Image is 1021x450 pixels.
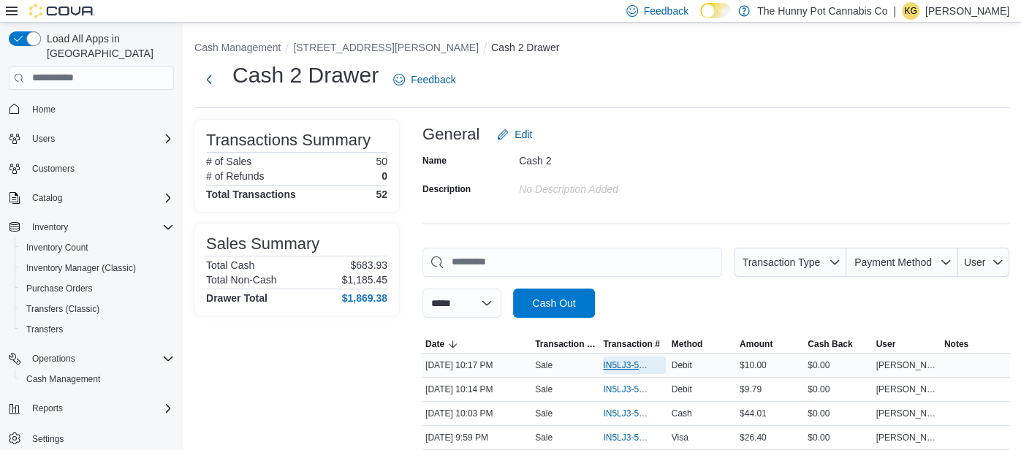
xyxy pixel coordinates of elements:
[20,370,106,388] a: Cash Management
[603,356,665,374] button: IN5LJ3-5765743
[26,218,174,236] span: Inventory
[20,259,174,277] span: Inventory Manager (Classic)
[206,235,319,253] h3: Sales Summary
[876,338,895,350] span: User
[26,159,174,178] span: Customers
[20,239,94,256] a: Inventory Count
[672,432,688,443] span: Visa
[672,384,692,395] span: Debit
[805,381,873,398] div: $0.00
[876,359,938,371] span: [PERSON_NAME]
[603,338,659,350] span: Transaction #
[672,408,692,419] span: Cash
[20,280,174,297] span: Purchase Orders
[206,131,371,149] h3: Transactions Summary
[26,130,174,148] span: Users
[26,350,174,367] span: Operations
[535,432,553,443] p: Sale
[20,300,174,318] span: Transfers (Classic)
[805,405,873,422] div: $0.00
[422,126,479,143] h3: General
[535,359,553,371] p: Sale
[29,4,95,18] img: Cova
[535,384,553,395] p: Sale
[206,274,277,286] h6: Total Non-Cash
[411,72,455,87] span: Feedback
[20,321,174,338] span: Transfers
[603,432,650,443] span: IN5LJ3-5765586
[194,65,224,94] button: Next
[422,429,532,446] div: [DATE] 9:59 PM
[422,335,532,353] button: Date
[925,2,1009,20] p: [PERSON_NAME]
[206,259,254,271] h6: Total Cash
[32,353,75,365] span: Operations
[805,429,873,446] div: $0.00
[737,335,805,353] button: Amount
[26,400,174,417] span: Reports
[805,335,873,353] button: Cash Back
[3,158,180,179] button: Customers
[26,242,88,253] span: Inventory Count
[740,432,767,443] span: $26.40
[808,338,852,350] span: Cash Back
[422,183,471,195] label: Description
[206,292,267,304] h4: Drawer Total
[740,359,767,371] span: $10.00
[422,155,447,167] label: Name
[32,403,63,414] span: Reports
[3,427,180,449] button: Settings
[382,170,387,182] p: 0
[232,61,379,90] h1: Cash 2 Drawer
[740,408,767,419] span: $44.01
[422,356,532,374] div: [DATE] 10:17 PM
[3,398,180,419] button: Reports
[757,2,887,20] p: The Hunny Pot Cannabis Co
[805,356,873,374] div: $0.00
[603,384,650,395] span: IN5LJ3-5765711
[734,248,846,277] button: Transaction Type
[957,248,1009,277] button: User
[26,160,80,178] a: Customers
[350,259,387,271] p: $683.93
[15,319,180,340] button: Transfers
[20,300,105,318] a: Transfers (Classic)
[876,384,938,395] span: [PERSON_NAME]
[20,321,69,338] a: Transfers
[20,259,142,277] a: Inventory Manager (Classic)
[644,4,688,18] span: Feedback
[26,189,68,207] button: Catalog
[15,369,180,389] button: Cash Management
[3,188,180,208] button: Catalog
[669,335,737,353] button: Method
[26,189,174,207] span: Catalog
[904,2,916,20] span: KG
[535,338,597,350] span: Transaction Type
[876,408,938,419] span: [PERSON_NAME]
[846,248,957,277] button: Payment Method
[20,239,174,256] span: Inventory Count
[15,278,180,299] button: Purchase Orders
[3,99,180,120] button: Home
[422,405,532,422] div: [DATE] 10:03 PM
[342,292,387,304] h4: $1,869.38
[194,40,1009,58] nav: An example of EuiBreadcrumbs
[26,130,61,148] button: Users
[26,303,99,315] span: Transfers (Classic)
[941,335,1009,353] button: Notes
[672,359,692,371] span: Debit
[32,433,64,445] span: Settings
[26,100,174,118] span: Home
[376,188,387,200] h4: 52
[535,408,553,419] p: Sale
[26,429,174,447] span: Settings
[603,381,665,398] button: IN5LJ3-5765711
[20,370,174,388] span: Cash Management
[515,127,532,142] span: Edit
[26,400,69,417] button: Reports
[194,42,281,53] button: Cash Management
[876,432,938,443] span: [PERSON_NAME]
[519,149,715,167] div: Cash 2
[603,405,665,422] button: IN5LJ3-5765608
[26,350,81,367] button: Operations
